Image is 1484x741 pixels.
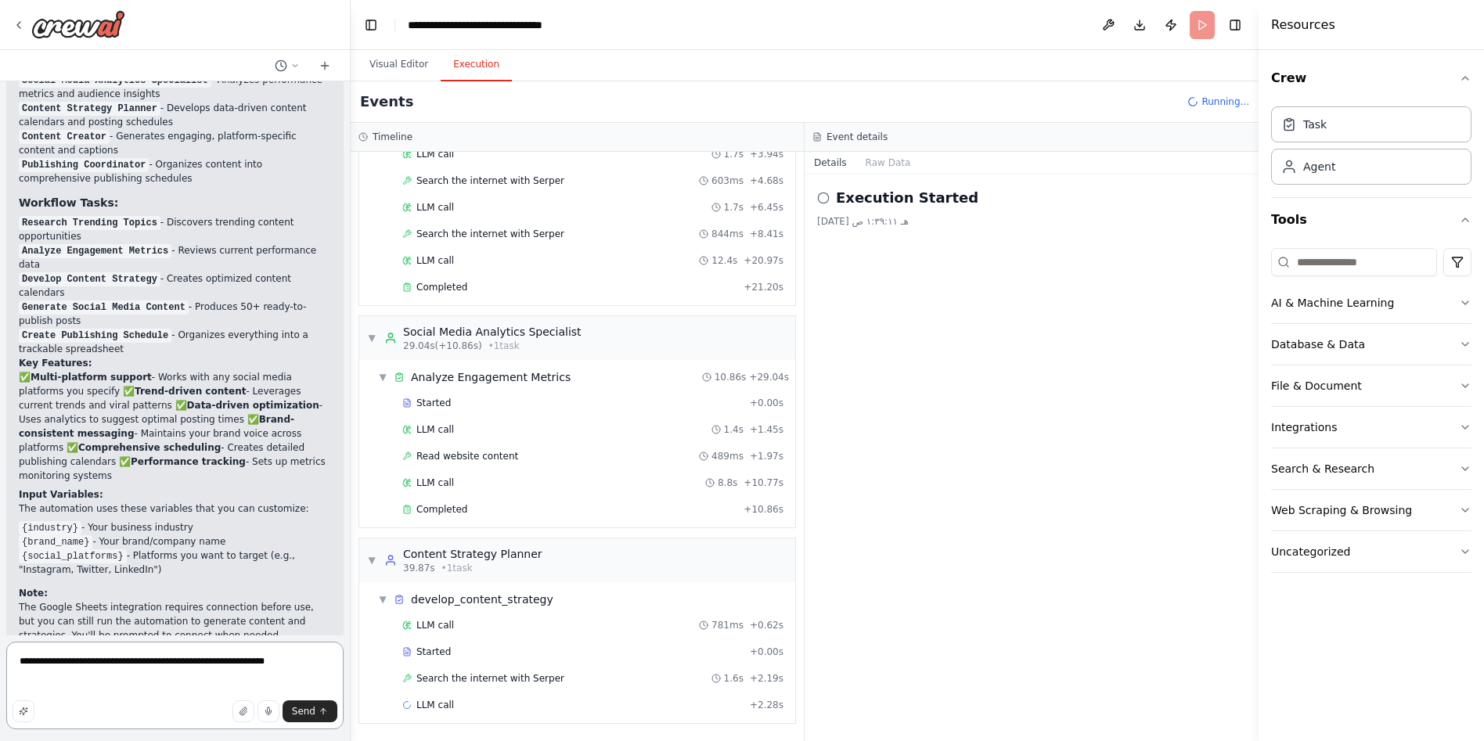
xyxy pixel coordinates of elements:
button: Hide left sidebar [360,14,382,36]
code: Research Trending Topics [19,216,160,230]
span: + 20.97s [744,254,783,267]
span: + 10.77s [744,477,783,489]
div: Web Scraping & Browsing [1271,502,1412,518]
div: Uncategorized [1271,544,1350,559]
strong: Multi-platform support [31,372,152,383]
nav: breadcrumb [408,17,584,33]
button: Database & Data [1271,324,1471,365]
span: LLM call [416,148,454,160]
span: + 29.04s [749,371,789,383]
span: + 2.19s [750,672,783,685]
button: Raw Data [856,152,920,174]
span: LLM call [416,619,454,631]
span: + 8.41s [750,228,783,240]
span: LLM call [416,423,454,436]
span: LLM call [416,254,454,267]
h2: Execution Started [836,187,978,209]
span: Started [416,646,451,658]
li: - Your brand/company name [19,534,331,549]
span: develop_content_strategy [411,592,553,607]
button: Hide right sidebar [1224,14,1246,36]
li: - Develops data-driven content calendars and posting schedules [19,101,331,129]
code: Analyze Engagement Metrics [19,244,171,258]
code: Publishing Coordinator [19,158,149,172]
button: Crew [1271,56,1471,100]
li: - Platforms you want to target (e.g., "Instagram, Twitter, LinkedIn") [19,549,331,577]
span: ▼ [378,371,387,383]
span: 29.04s (+10.86s) [403,340,482,352]
strong: Comprehensive scheduling [78,442,221,453]
div: Social Media Analytics Specialist [403,324,582,340]
li: - Reviews current performance data [19,243,331,272]
h3: Event details [827,131,888,143]
code: Content Creator [19,130,110,144]
strong: Trend-driven content [135,386,246,397]
span: 603ms [711,174,744,187]
span: 844ms [711,228,744,240]
button: Integrations [1271,407,1471,448]
span: Search the internet with Serper [416,228,564,240]
span: • 1 task [488,340,520,352]
div: Integrations [1271,419,1337,435]
img: Logo [31,10,125,38]
button: Improve this prompt [13,700,34,722]
code: Create Publishing Schedule [19,329,171,343]
span: LLM call [416,201,454,214]
li: - Generates engaging, platform-specific content and captions [19,129,331,157]
span: Analyze Engagement Metrics [411,369,571,385]
span: ▼ [367,332,376,344]
li: - Organizes content into comprehensive publishing schedules [19,157,331,185]
button: Start a new chat [312,56,337,75]
span: 1.4s [724,423,744,436]
li: - Produces 50+ ready-to-publish posts [19,300,331,328]
li: - Organizes everything into a trackable spreadsheet [19,328,331,356]
span: 39.87s [403,562,435,574]
span: + 1.45s [750,423,783,436]
strong: Data-driven optimization [187,400,319,411]
span: + 4.68s [750,174,783,187]
div: File & Document [1271,378,1362,394]
span: 10.86s [715,371,747,383]
p: ✅ - Works with any social media platforms you specify ✅ - Leverages current trends and viral patt... [19,370,331,483]
span: + 21.20s [744,281,783,293]
code: Develop Content Strategy [19,272,160,286]
span: Completed [416,281,467,293]
button: Send [283,700,337,722]
p: The Google Sheets integration requires connection before use, but you can still run the automatio... [19,600,331,642]
h3: Timeline [373,131,412,143]
span: + 3.94s [750,148,783,160]
span: LLM call [416,699,454,711]
span: Completed [416,503,467,516]
span: + 0.00s [750,646,783,658]
strong: Input Variables: [19,489,103,500]
button: AI & Machine Learning [1271,282,1471,323]
button: Details [805,152,856,174]
span: Started [416,397,451,409]
button: Uncategorized [1271,531,1471,572]
span: 8.8s [718,477,737,489]
button: Switch to previous chat [268,56,306,75]
span: 781ms [711,619,744,631]
span: • 1 task [441,562,473,574]
button: File & Document [1271,365,1471,406]
code: {brand_name} [19,535,92,549]
strong: Note: [19,588,48,599]
button: Click to speak your automation idea [258,700,279,722]
code: Content Strategy Planner [19,102,160,116]
span: 1.6s [724,672,744,685]
div: Crew [1271,100,1471,197]
strong: Workflow Tasks: [19,196,118,209]
span: ▼ [367,554,376,567]
button: Search & Research [1271,448,1471,489]
li: - Analyzes performance metrics and audience insights [19,73,331,101]
span: 1.7s [724,201,744,214]
div: Task [1303,117,1327,132]
button: Upload files [232,700,254,722]
span: Running... [1201,95,1249,108]
span: Read website content [416,450,518,462]
strong: Key Features: [19,358,92,369]
div: Database & Data [1271,336,1365,352]
span: Search the internet with Serper [416,174,564,187]
span: 489ms [711,450,744,462]
div: Agent [1303,159,1335,174]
